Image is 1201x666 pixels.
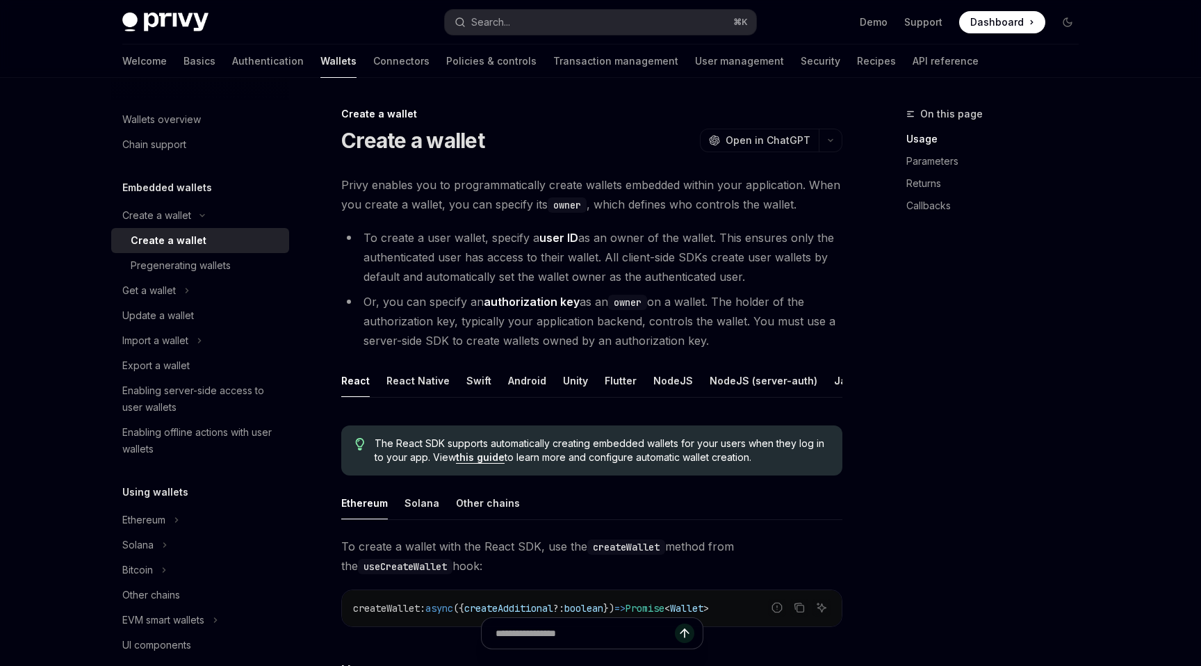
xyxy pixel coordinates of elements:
[122,537,154,553] div: Solana
[508,364,546,397] div: Android
[564,602,603,615] span: boolean
[341,107,842,121] div: Create a wallet
[375,437,828,464] span: The React SDK supports automatically creating embedded wallets for your users when they log in to...
[726,133,810,147] span: Open in ChatGPT
[906,128,1090,150] a: Usage
[122,332,188,349] div: Import a wallet
[111,353,289,378] a: Export a wallet
[970,15,1024,29] span: Dashboard
[111,203,289,228] button: Toggle Create a wallet section
[111,378,289,420] a: Enabling server-side access to user wallets
[111,107,289,132] a: Wallets overview
[111,533,289,558] button: Toggle Solana section
[539,231,578,245] strong: user ID
[587,539,665,555] code: createWallet
[111,420,289,462] a: Enabling offline actions with user wallets
[466,364,491,397] div: Swift
[122,307,194,324] div: Update a wallet
[405,487,439,519] div: Solana
[111,228,289,253] a: Create a wallet
[341,487,388,519] div: Ethereum
[913,44,979,78] a: API reference
[341,228,842,286] li: To create a user wallet, specify a as an owner of the wallet. This ensures only the authenticated...
[904,15,942,29] a: Support
[232,44,304,78] a: Authentication
[111,608,289,633] button: Toggle EVM smart wallets section
[355,438,365,450] svg: Tip
[608,295,647,310] code: owner
[664,602,670,615] span: <
[111,132,289,157] a: Chain support
[122,111,201,128] div: Wallets overview
[122,357,190,374] div: Export a wallet
[111,583,289,608] a: Other chains
[111,253,289,278] a: Pregenerating wallets
[341,175,842,214] span: Privy enables you to programmatically create wallets embedded within your application. When you c...
[496,618,675,649] input: Ask a question...
[320,44,357,78] a: Wallets
[703,602,709,615] span: >
[906,195,1090,217] a: Callbacks
[122,382,281,416] div: Enabling server-side access to user wallets
[111,507,289,533] button: Toggle Ethereum section
[553,44,678,78] a: Transaction management
[801,44,840,78] a: Security
[122,562,153,578] div: Bitcoin
[445,10,756,35] button: Open search
[183,44,215,78] a: Basics
[605,364,637,397] div: Flutter
[111,633,289,658] a: UI components
[471,14,510,31] div: Search...
[710,364,817,397] div: NodeJS (server-auth)
[122,512,165,528] div: Ethereum
[768,599,786,617] button: Report incorrect code
[653,364,693,397] div: NodeJS
[906,172,1090,195] a: Returns
[700,129,819,152] button: Open in ChatGPT
[675,624,694,643] button: Send message
[453,602,464,615] span: ({
[484,295,580,309] strong: authorization key
[386,364,450,397] div: React Native
[464,602,553,615] span: createAdditional
[358,559,452,574] code: useCreateWallet
[122,13,209,32] img: dark logo
[456,451,505,464] a: this guide
[695,44,784,78] a: User management
[111,278,289,303] button: Toggle Get a wallet section
[425,602,453,615] span: async
[122,136,186,153] div: Chain support
[111,303,289,328] a: Update a wallet
[563,364,588,397] div: Unity
[122,587,180,603] div: Other chains
[670,602,703,615] span: Wallet
[341,292,842,350] li: Or, you can specify an as an on a wallet. The holder of the authorization key, typically your app...
[834,364,858,397] div: Java
[733,17,748,28] span: ⌘ K
[548,197,587,213] code: owner
[420,602,425,615] span: :
[373,44,430,78] a: Connectors
[122,424,281,457] div: Enabling offline actions with user wallets
[920,106,983,122] span: On this page
[553,602,564,615] span: ?:
[906,150,1090,172] a: Parameters
[1056,11,1079,33] button: Toggle dark mode
[456,487,520,519] div: Other chains
[603,602,614,615] span: })
[341,364,370,397] div: React
[341,128,484,153] h1: Create a wallet
[857,44,896,78] a: Recipes
[446,44,537,78] a: Policies & controls
[111,328,289,353] button: Toggle Import a wallet section
[626,602,664,615] span: Promise
[353,602,420,615] span: createWallet
[122,637,191,653] div: UI components
[122,484,188,501] h5: Using wallets
[122,179,212,196] h5: Embedded wallets
[860,15,888,29] a: Demo
[614,602,626,615] span: =>
[122,44,167,78] a: Welcome
[131,257,231,274] div: Pregenerating wallets
[131,232,206,249] div: Create a wallet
